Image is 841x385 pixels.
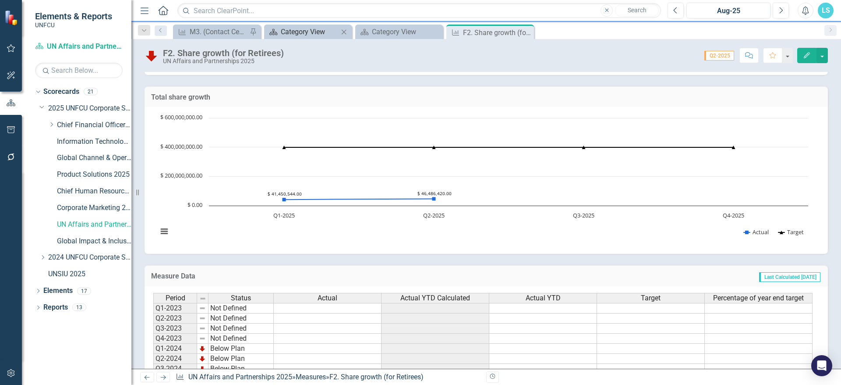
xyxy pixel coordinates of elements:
a: Category View [266,26,339,37]
div: Category View [372,26,441,37]
path: Q2-2025, 46,486,420. Actual. [432,197,436,201]
button: LS [818,3,834,18]
path: Q2-2025, 399,000,000. Target. [432,146,436,149]
span: Last Calculated [DATE] [759,272,820,282]
td: Q4-2023 [153,334,197,344]
td: Not Defined [208,314,274,324]
button: View chart menu, Chart [158,225,170,238]
div: Open Intercom Messenger [811,355,832,376]
span: Actual [318,294,337,302]
td: Q1-2024 [153,344,197,354]
div: Category View [281,26,339,37]
span: Elements & Reports [35,11,112,21]
path: Q1-2025, 399,000,000. Target. [283,146,286,149]
text: $ 46,486,420.00 [417,190,452,196]
div: Chart. Highcharts interactive chart. [153,114,819,245]
td: Below Plan [208,354,274,364]
td: Q3-2023 [153,324,197,334]
div: UN Affairs and Partnerships 2025 [163,58,284,64]
td: Not Defined [208,324,274,334]
a: 2024 UNFCU Corporate Scorecard [48,253,131,263]
div: » » [176,372,480,382]
div: F2. Share growth (for Retirees) [163,48,284,58]
text: $ 200,000,000.00 [160,171,202,179]
img: TnMDeAgwAPMxUmUi88jYAAAAAElFTkSuQmCC [199,355,206,362]
span: Actual YTD Calculated [400,294,470,302]
a: Global Channel & Operations 2025 [57,153,131,163]
td: Not Defined [208,303,274,314]
div: 21 [84,88,98,96]
a: Measures [296,373,326,381]
a: Product Solutions 2025 [57,170,131,180]
button: Search [615,4,659,17]
text: Q4-2025 [723,211,744,219]
td: Q3-2024 [153,364,197,374]
a: UNSIU 2025 [48,269,131,279]
div: F2. Share growth (for Retirees) [463,27,532,38]
img: 8DAGhfEEPCf229AAAAAElFTkSuQmCC [199,325,206,332]
a: UN Affairs and Partnerships 2025 [35,42,123,52]
text: $ 0.00 [187,201,202,209]
button: Aug-25 [686,3,770,18]
a: UN Affairs and Partnerships 2025 [57,220,131,230]
div: 17 [77,287,91,295]
small: UNFCU [35,21,112,29]
img: 8DAGhfEEPCf229AAAAAElFTkSuQmCC [199,335,206,342]
span: Actual YTD [526,294,561,302]
img: 8DAGhfEEPCf229AAAAAElFTkSuQmCC [199,315,206,322]
span: Status [231,294,251,302]
text: $ 400,000,000.00 [160,143,202,150]
text: Q1-2025 [273,211,295,219]
a: Category View [357,26,441,37]
h3: Measure Data [151,272,430,280]
a: Reports [43,303,68,313]
span: Search [628,7,647,14]
a: Information Technology & Security 2025 [57,137,131,147]
a: Chief Human Resources Officer 2025 [57,186,131,196]
a: Chief Financial Officer 2025 [57,120,131,130]
button: Show Target [778,228,804,236]
text: $ 600,000,000.00 [160,113,202,121]
path: Q1-2025, 41,450,544. Actual. [283,198,286,201]
a: Elements [43,286,73,296]
button: Show Actual [744,228,769,236]
td: Q2-2024 [153,354,197,364]
img: TnMDeAgwAPMxUmUi88jYAAAAAElFTkSuQmCC [199,365,206,372]
td: Q1-2023 [153,303,197,314]
div: Aug-25 [689,6,767,16]
a: Scorecards [43,87,79,97]
svg: Interactive chart [153,114,813,245]
img: ClearPoint Strategy [4,10,20,25]
td: Not Defined [208,334,274,344]
img: TnMDeAgwAPMxUmUi88jYAAAAAElFTkSuQmCC [199,345,206,352]
a: 2025 UNFCU Corporate Scorecard [48,103,131,114]
img: 8DAGhfEEPCf229AAAAAElFTkSuQmCC [199,295,206,302]
h3: Total share growth [151,93,821,101]
a: M3. (Contact Center) Qualtrics quality of service survey score [175,26,247,37]
span: Target [641,294,661,302]
td: Below Plan [208,364,274,374]
g: Actual, line 1 of 2 with 4 data points. [283,197,436,202]
div: M3. (Contact Center) Qualtrics quality of service survey score [190,26,247,37]
text: $ 41,450,544.00 [268,191,302,197]
text: Q2-2025 [423,211,445,219]
div: F2. Share growth (for Retirees) [329,373,424,381]
path: Q4-2025, 399,000,000. Target. [732,146,735,149]
a: Global Impact & Inclusion 2025 [57,236,131,246]
a: Corporate Marketing 2025 [57,203,131,213]
a: UN Affairs and Partnerships 2025 [188,373,292,381]
g: Target, line 2 of 2 with 4 data points. [283,146,735,149]
span: Period [166,294,185,302]
img: Below Plan [145,49,159,63]
input: Search ClearPoint... [177,3,661,18]
img: 8DAGhfEEPCf229AAAAAElFTkSuQmCC [199,305,206,312]
span: Q2-2025 [704,51,734,61]
text: Q3-2025 [573,211,594,219]
span: Percentage of year end target [713,294,804,302]
td: Q2-2023 [153,314,197,324]
input: Search Below... [35,63,123,78]
td: Below Plan [208,344,274,354]
div: 13 [72,304,86,311]
path: Q3-2025, 399,000,000. Target. [582,146,586,149]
